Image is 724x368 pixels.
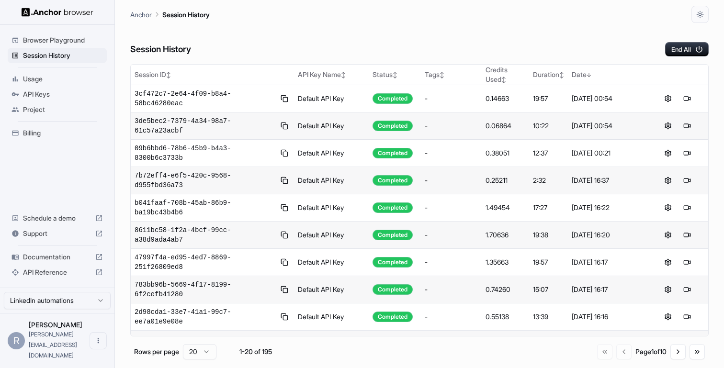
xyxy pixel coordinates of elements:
span: API Keys [23,89,103,99]
div: Completed [373,257,413,268]
div: Session History [8,48,107,63]
div: 0.55138 [486,312,525,322]
div: - [425,176,478,185]
div: Completed [373,202,413,213]
div: - [425,203,478,212]
span: 09b6bbd6-78b6-45b9-b4a3-8300b6c3733b [135,144,275,163]
div: [DATE] 16:16 [572,312,643,322]
td: Default API Key [294,303,369,331]
span: 2d98cda1-33e7-41a1-99c7-ee7a01e9e08e [135,307,275,326]
td: Default API Key [294,112,369,140]
div: API Key Name [298,70,365,79]
span: 18eed5af-2ac7-491e-989b-84f9c13ce9a3 [135,335,275,354]
div: 15:07 [533,285,564,294]
div: 0.25211 [486,176,525,185]
p: Session History [162,10,210,20]
div: 19:38 [533,230,564,240]
td: Default API Key [294,276,369,303]
div: Schedule a demo [8,211,107,226]
div: - [425,94,478,103]
div: [DATE] 16:22 [572,203,643,212]
div: Page 1 of 10 [635,347,667,357]
span: 47997f4a-ed95-4ed7-8869-251f26809ed8 [135,253,275,272]
div: Completed [373,175,413,186]
div: 1.49454 [486,203,525,212]
div: - [425,148,478,158]
div: 10:22 [533,121,564,131]
div: - [425,257,478,267]
div: 17:27 [533,203,564,212]
span: ↕ [341,71,346,78]
div: API Keys [8,87,107,102]
span: ron@sentra.io [29,331,77,359]
span: Support [23,229,91,238]
div: Completed [373,93,413,104]
div: R [8,332,25,349]
span: Usage [23,74,103,84]
td: Default API Key [294,331,369,358]
span: Ron Reiter [29,321,82,329]
span: Billing [23,128,103,138]
div: 12:37 [533,148,564,158]
div: 19:57 [533,257,564,267]
div: Credits Used [486,65,525,84]
div: 13:39 [533,312,564,322]
td: Default API Key [294,85,369,112]
div: - [425,285,478,294]
div: API Reference [8,265,107,280]
div: Completed [373,284,413,295]
td: Default API Key [294,194,369,222]
div: Tags [425,70,478,79]
td: Default API Key [294,140,369,167]
span: Schedule a demo [23,213,91,223]
div: Completed [373,312,413,322]
span: ↕ [559,71,564,78]
button: End All [665,42,709,56]
div: Completed [373,148,413,158]
div: Support [8,226,107,241]
div: [DATE] 16:37 [572,176,643,185]
div: Session ID [135,70,290,79]
div: - [425,230,478,240]
span: ↕ [166,71,171,78]
span: ↕ [440,71,444,78]
span: Documentation [23,252,91,262]
div: 1.70636 [486,230,525,240]
span: ↓ [587,71,591,78]
div: 2:32 [533,176,564,185]
span: API Reference [23,268,91,277]
td: Default API Key [294,249,369,276]
img: Anchor Logo [22,8,93,17]
div: [DATE] 00:54 [572,94,643,103]
div: Completed [373,121,413,131]
div: - [425,312,478,322]
span: 3cf472c7-2e64-4f09-b8a4-58bc46280eac [135,89,275,108]
div: - [425,121,478,131]
td: Default API Key [294,167,369,194]
div: Browser Playground [8,33,107,48]
nav: breadcrumb [130,9,210,20]
p: Anchor [130,10,152,20]
div: 0.06864 [486,121,525,131]
span: 7b72eff4-e6f5-420c-9568-d955fbd36a73 [135,171,275,190]
div: Status [373,70,418,79]
span: Session History [23,51,103,60]
div: Duration [533,70,564,79]
span: 8611bc58-1f2a-4bcf-99cc-a38d9ada4ab7 [135,225,275,245]
div: [DATE] 16:17 [572,285,643,294]
div: 1.35663 [486,257,525,267]
h6: Session History [130,43,191,56]
span: 3de5bec2-7379-4a34-98a7-61c57a23acbf [135,116,275,135]
div: Completed [373,230,413,240]
div: 19:57 [533,94,564,103]
div: [DATE] 16:20 [572,230,643,240]
div: Billing [8,125,107,141]
div: Project [8,102,107,117]
span: Project [23,105,103,114]
div: Documentation [8,249,107,265]
span: b041faaf-708b-45ab-86b9-ba19bc43b4b6 [135,198,275,217]
button: Open menu [90,332,107,349]
span: Browser Playground [23,35,103,45]
div: Usage [8,71,107,87]
p: Rows per page [134,347,179,357]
